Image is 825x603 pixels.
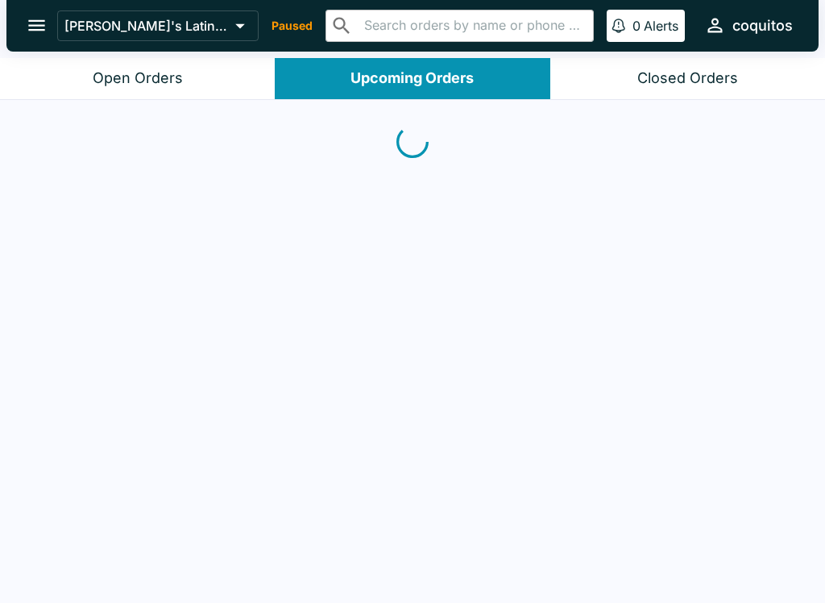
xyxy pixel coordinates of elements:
div: Closed Orders [637,69,738,88]
button: open drawer [16,5,57,46]
p: Paused [272,18,313,34]
p: 0 [632,18,641,34]
input: Search orders by name or phone number [359,15,587,37]
div: coquitos [732,16,793,35]
button: [PERSON_NAME]'s Latin Cuisine [57,10,259,41]
p: Alerts [644,18,678,34]
div: Upcoming Orders [350,69,474,88]
p: [PERSON_NAME]'s Latin Cuisine [64,18,229,34]
button: coquitos [698,8,799,43]
div: Open Orders [93,69,183,88]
